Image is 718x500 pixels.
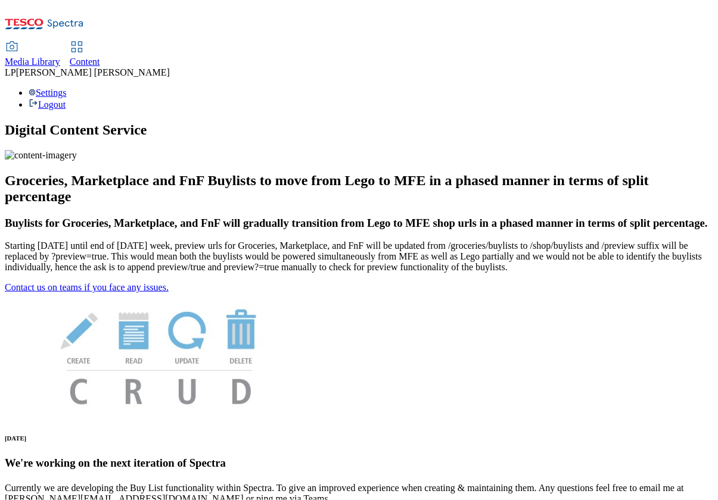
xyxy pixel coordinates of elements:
h3: We're working on the next iteration of Spectra [5,457,713,470]
h3: Buylists for Groceries, Marketplace, and FnF will gradually transition from Lego to MFE shop urls... [5,217,713,230]
h1: Digital Content Service [5,122,713,138]
img: News Image [5,293,315,417]
a: Logout [29,99,66,110]
span: LP [5,67,16,77]
span: Media Library [5,57,60,67]
h6: [DATE] [5,435,713,442]
span: [PERSON_NAME] [PERSON_NAME] [16,67,170,77]
img: content-imagery [5,150,77,161]
a: Media Library [5,42,60,67]
a: Contact us on teams if you face any issues. [5,282,169,292]
p: Starting [DATE] until end of [DATE] week, preview urls for Groceries, Marketplace, and FnF will b... [5,240,713,273]
a: Content [70,42,100,67]
span: Content [70,57,100,67]
h2: Groceries, Marketplace and FnF Buylists to move from Lego to MFE in a phased manner in terms of s... [5,173,713,205]
a: Settings [29,87,67,98]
